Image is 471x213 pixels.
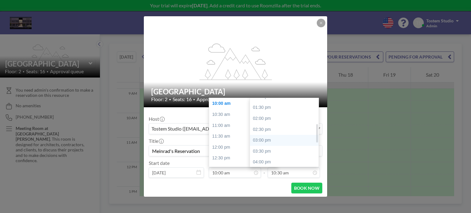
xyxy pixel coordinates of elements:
div: 12:30 pm [209,153,281,164]
div: 12:00 pm [209,142,281,153]
button: BOOK NOW [291,183,322,193]
label: Host [149,116,164,122]
div: 03:00 pm [250,135,322,146]
div: 10:30 am [209,109,281,120]
label: Start date [149,160,170,166]
span: • [193,97,195,101]
h2: [GEOGRAPHIC_DATA] [151,87,320,96]
div: 02:30 pm [250,124,322,135]
div: 10:00 am [209,98,281,109]
label: Title [149,138,163,144]
input: Tostem's reservation [149,146,322,156]
span: Tostem Studio ([EMAIL_ADDRESS][DOMAIN_NAME]) [150,125,268,133]
g: flex-grow: 1.2; [200,43,272,80]
div: 01:30 pm [250,102,322,113]
span: Approval queue [197,96,230,102]
div: 01:00 pm [209,164,281,175]
span: • [169,97,171,102]
div: Search for option [149,124,322,134]
div: 04:00 pm [250,157,322,168]
div: 11:30 am [209,131,281,142]
span: - [263,162,265,176]
span: Seats: 16 [173,96,192,102]
div: 03:30 pm [250,146,322,157]
div: 11:00 am [209,120,281,131]
span: Floor: 2 [151,96,167,102]
div: 02:00 pm [250,113,322,124]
